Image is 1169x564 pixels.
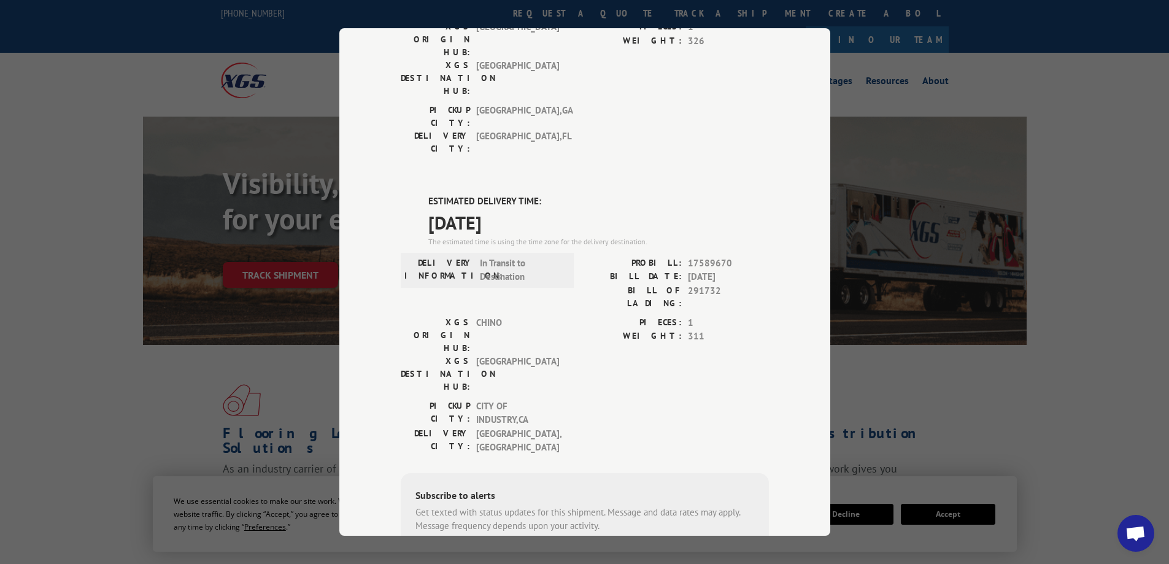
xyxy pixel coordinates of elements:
label: XGS DESTINATION HUB: [401,59,470,98]
span: CITY OF INDUSTRY , CA [476,400,559,427]
span: In Transit to Destination [480,257,563,284]
label: PIECES: [585,316,682,330]
span: [GEOGRAPHIC_DATA] , FL [476,129,559,155]
span: [DATE] [428,209,769,236]
span: [GEOGRAPHIC_DATA] [476,20,559,59]
span: CHINO [476,316,559,355]
span: 291732 [688,284,769,310]
label: DELIVERY CITY: [401,129,470,155]
div: The estimated time is using the time zone for the delivery destination. [428,236,769,247]
label: XGS ORIGIN HUB: [401,20,470,59]
label: XGS ORIGIN HUB: [401,316,470,355]
span: 311 [688,330,769,344]
label: PICKUP CITY: [401,400,470,427]
span: 17589670 [688,257,769,271]
span: [GEOGRAPHIC_DATA] , [GEOGRAPHIC_DATA] [476,427,559,455]
a: Open chat [1117,515,1154,552]
span: [GEOGRAPHIC_DATA] , GA [476,104,559,129]
span: [DATE] [688,270,769,284]
label: WEIGHT: [585,34,682,48]
div: Subscribe to alerts [415,488,754,506]
label: BILL OF LADING: [585,284,682,310]
label: WEIGHT: [585,330,682,344]
span: 1 [688,316,769,330]
label: PROBILL: [585,257,682,271]
label: PICKUP CITY: [401,104,470,129]
label: BILL DATE: [585,270,682,284]
div: Get texted with status updates for this shipment. Message and data rates may apply. Message frequ... [415,506,754,533]
label: XGS DESTINATION HUB: [401,355,470,393]
span: [GEOGRAPHIC_DATA] [476,355,559,393]
label: ESTIMATED DELIVERY TIME: [428,195,769,209]
label: DELIVERY INFORMATION: [404,257,474,284]
label: DELIVERY CITY: [401,427,470,455]
span: [GEOGRAPHIC_DATA] [476,59,559,98]
span: 326 [688,34,769,48]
